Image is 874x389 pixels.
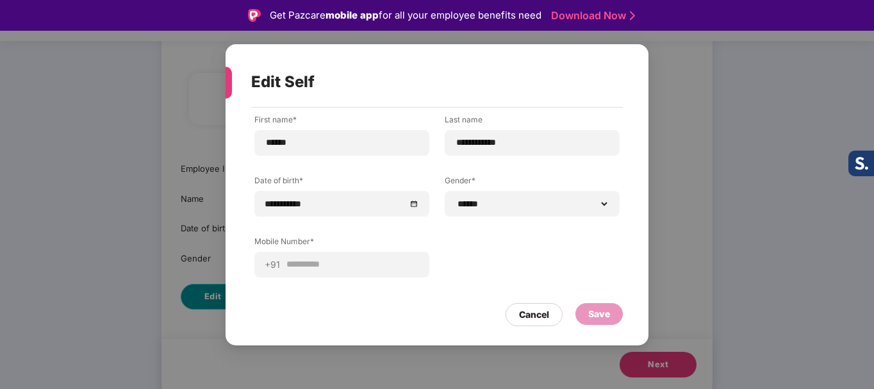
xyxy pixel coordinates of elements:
[248,9,261,22] img: Logo
[251,57,592,107] div: Edit Self
[254,174,429,190] label: Date of birth*
[254,235,429,251] label: Mobile Number*
[630,9,635,22] img: Stroke
[519,307,549,321] div: Cancel
[326,9,379,21] strong: mobile app
[588,306,610,320] div: Save
[270,8,541,23] div: Get Pazcare for all your employee benefits need
[254,113,429,129] label: First name*
[265,258,285,270] span: +91
[445,113,620,129] label: Last name
[445,174,620,190] label: Gender*
[551,9,631,22] a: Download Now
